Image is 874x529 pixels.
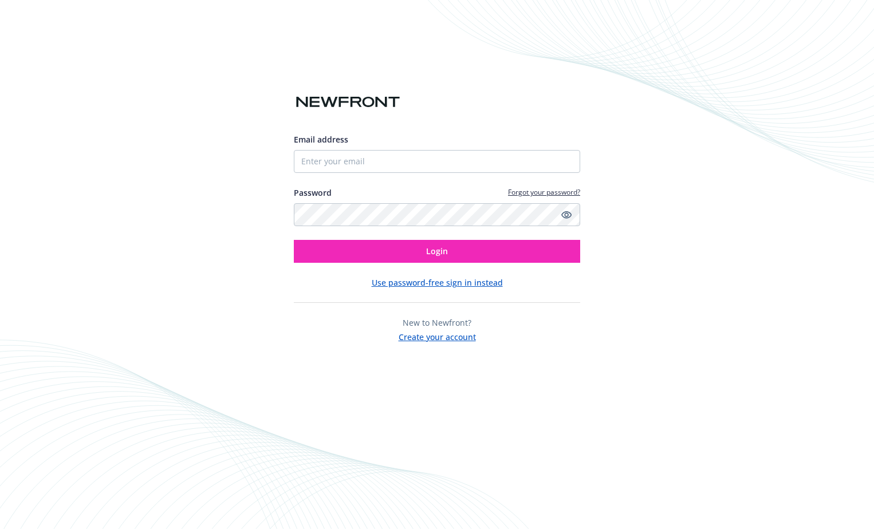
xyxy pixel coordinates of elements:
input: Enter your password [294,203,580,226]
button: Create your account [399,329,476,343]
a: Show password [560,208,573,222]
img: Newfront logo [294,92,402,112]
label: Password [294,187,332,199]
button: Use password-free sign in instead [372,277,503,289]
span: Email address [294,134,348,145]
span: Login [426,246,448,256]
input: Enter your email [294,150,580,173]
span: New to Newfront? [403,317,471,328]
a: Forgot your password? [508,187,580,197]
button: Login [294,240,580,263]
